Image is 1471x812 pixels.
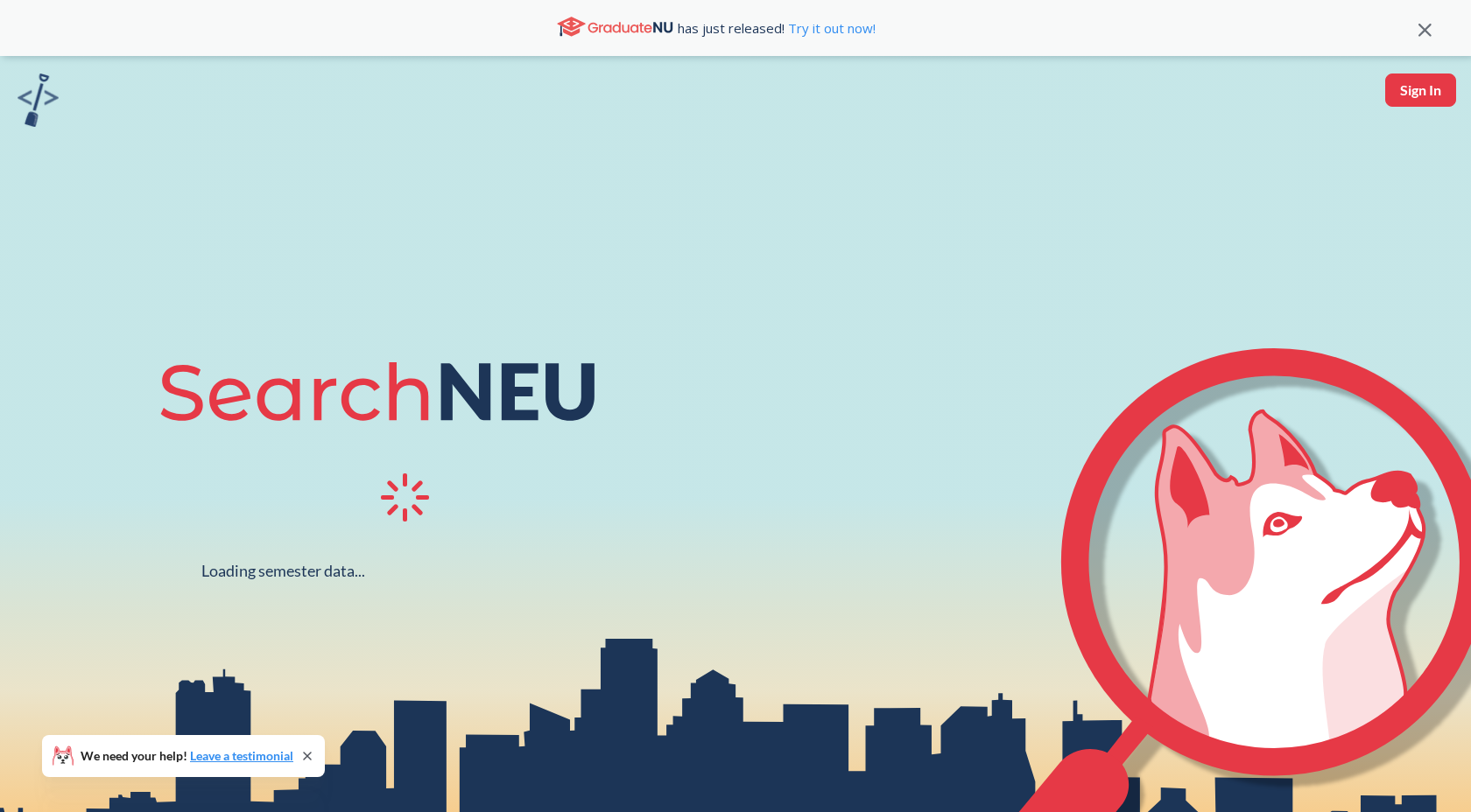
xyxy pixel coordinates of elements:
div: Loading semester data... [201,561,365,581]
a: Try it out now! [785,19,876,37]
span: has just released! [678,18,876,38]
button: Sign In [1385,73,1456,107]
img: sandbox logo [18,73,59,127]
a: sandbox logo [18,73,59,132]
a: Leave a testimonial [190,748,293,763]
span: We need your help! [81,750,293,762]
